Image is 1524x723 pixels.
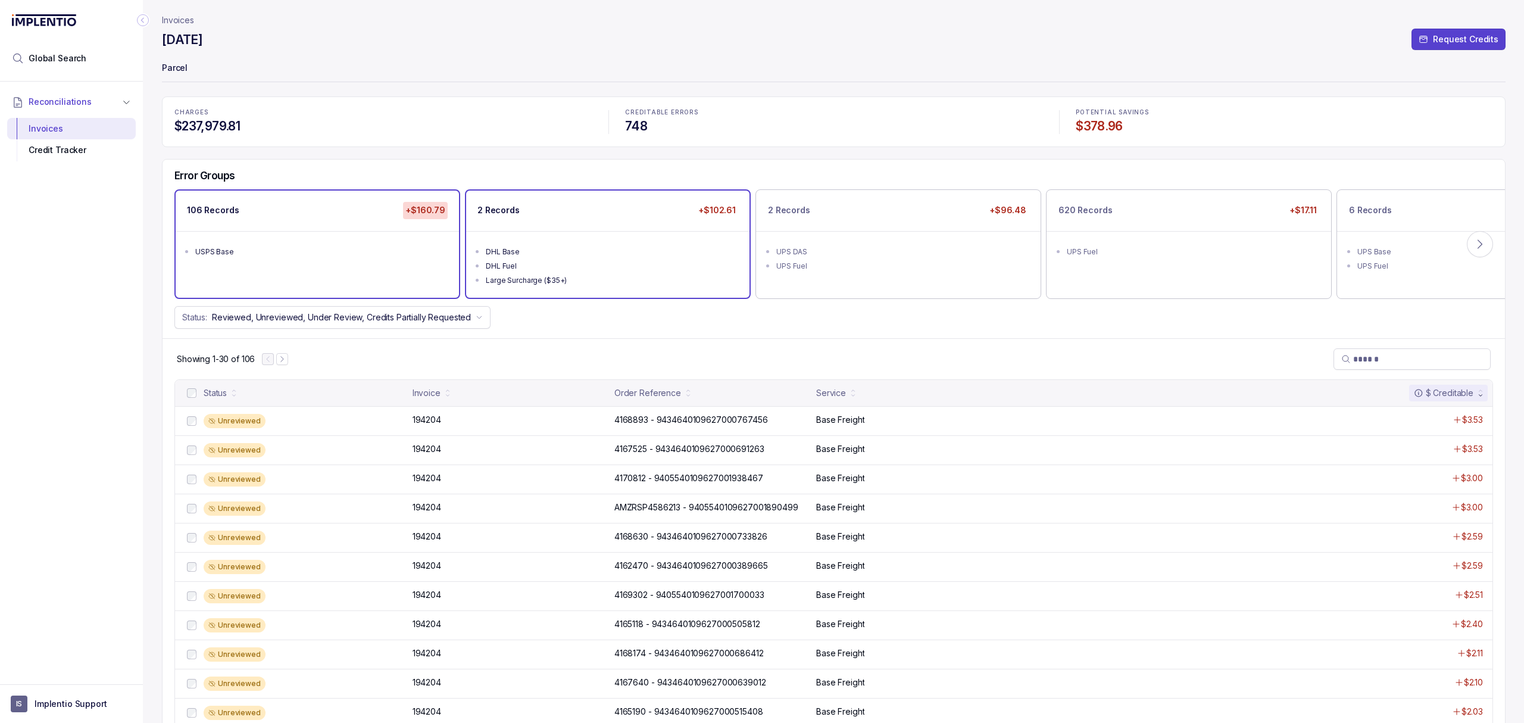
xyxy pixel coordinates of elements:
p: +$96.48 [987,202,1029,219]
p: Base Freight [816,647,864,659]
p: Showing 1-30 of 106 [177,353,255,365]
div: Unreviewed [204,677,266,691]
p: 194204 [413,647,441,659]
p: +$102.61 [696,202,738,219]
p: 4165118 - 9434640109627000505812 [614,618,760,630]
span: Global Search [29,52,86,64]
h4: [DATE] [162,32,202,48]
p: $2.59 [1461,560,1483,572]
p: 4167525 - 9434640109627000691263 [614,443,764,455]
p: $3.53 [1462,443,1483,455]
p: 2 Records [768,204,810,216]
p: Base Freight [816,589,864,601]
div: $ Creditable [1414,387,1473,399]
p: 4170812 - 9405540109627001938467 [614,472,763,484]
div: Unreviewed [204,443,266,457]
p: 194204 [413,443,441,455]
p: Base Freight [816,531,864,543]
p: 194204 [413,560,441,572]
span: Reconciliations [29,96,92,108]
p: Implentio Support [35,698,107,710]
div: DHL Fuel [486,260,737,272]
h4: $237,979.81 [174,118,592,135]
p: 194204 [413,531,441,543]
p: $2.03 [1461,706,1483,718]
h5: Error Groups [174,169,235,182]
p: 620 Records [1058,204,1112,216]
button: Next Page [276,353,288,365]
input: checkbox-checkbox [187,504,196,513]
p: +$160.79 [403,202,448,219]
input: checkbox-checkbox [187,621,196,630]
div: Remaining page entries [177,353,255,365]
div: UPS Fuel [776,260,1028,272]
input: checkbox-checkbox [187,650,196,659]
div: Status [204,387,227,399]
div: UPS Fuel [1067,246,1318,258]
p: 194204 [413,589,441,601]
div: Unreviewed [204,647,266,662]
p: $2.59 [1461,531,1483,543]
a: Invoices [162,14,194,26]
p: 4165190 - 9434640109627000515408 [614,706,763,718]
p: 106 Records [187,204,239,216]
p: Base Freight [816,560,864,572]
p: 194204 [413,677,441,688]
div: Unreviewed [204,501,266,516]
p: 6 Records [1349,204,1392,216]
p: Base Freight [816,472,864,484]
p: 2 Records [477,204,520,216]
p: 4167640 - 9434640109627000639012 [614,677,766,688]
h4: 748 [625,118,1042,135]
p: $2.11 [1466,647,1483,659]
div: Unreviewed [204,472,266,487]
p: $2.40 [1461,618,1483,630]
div: DHL Base [486,246,737,258]
div: Invoices [17,118,126,139]
p: CREDITABLE ERRORS [625,109,1042,116]
div: Invoice [413,387,441,399]
button: User initialsImplentio Support [11,696,132,712]
p: Base Freight [816,414,864,426]
p: Base Freight [816,618,864,630]
input: checkbox-checkbox [187,533,196,543]
div: Credit Tracker [17,139,126,161]
p: Request Credits [1433,33,1498,45]
div: Unreviewed [204,531,266,545]
p: $2.51 [1464,589,1483,601]
p: Reviewed, Unreviewed, Under Review, Credits Partially Requested [212,311,471,323]
p: Status: [182,311,207,323]
p: 4168630 - 9434640109627000733826 [614,531,767,543]
p: Parcel [162,57,1506,81]
span: User initials [11,696,27,712]
div: Order Reference [614,387,681,399]
div: Collapse Icon [136,13,150,27]
nav: breadcrumb [162,14,194,26]
div: Unreviewed [204,414,266,428]
div: Unreviewed [204,618,266,632]
input: checkbox-checkbox [187,562,196,572]
p: 4169302 - 9405540109627001700033 [614,589,764,601]
input: checkbox-checkbox [187,416,196,426]
div: Service [816,387,846,399]
p: 194204 [413,618,441,630]
button: Status:Reviewed, Unreviewed, Under Review, Credits Partially Requested [174,306,491,329]
p: CHARGES [174,109,592,116]
button: Reconciliations [7,89,136,115]
p: $3.00 [1461,501,1483,513]
p: Base Freight [816,706,864,718]
p: 194204 [413,414,441,426]
p: 4168893 - 9434640109627000767456 [614,414,768,426]
div: Unreviewed [204,560,266,574]
p: +$17.11 [1287,202,1319,219]
h4: $378.96 [1076,118,1493,135]
input: checkbox-checkbox [187,679,196,688]
div: USPS Base [195,246,446,258]
input: checkbox-checkbox [187,388,196,398]
p: 4168174 - 9434640109627000686412 [614,647,764,659]
input: checkbox-checkbox [187,475,196,484]
p: $2.10 [1464,677,1483,688]
p: Base Freight [816,677,864,688]
div: Unreviewed [204,706,266,720]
